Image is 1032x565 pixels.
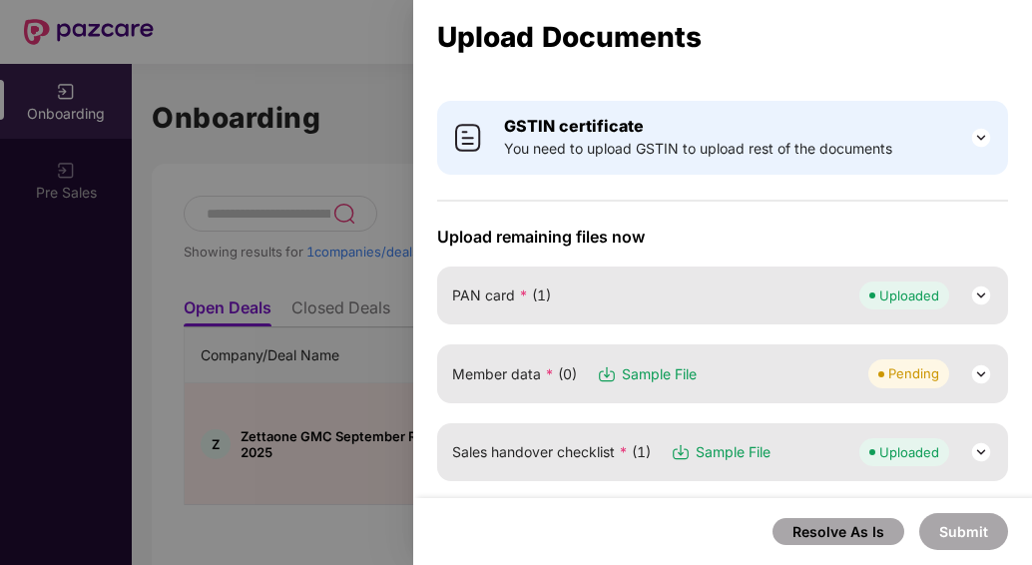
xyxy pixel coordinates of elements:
img: svg+xml;base64,PHN2ZyB3aWR0aD0iMjQiIGhlaWdodD0iMjQiIHZpZXdCb3g9IjAgMCAyNCAyNCIgZmlsbD0ibm9uZSIgeG... [969,283,993,307]
img: svg+xml;base64,PHN2ZyB3aWR0aD0iMjQiIGhlaWdodD0iMjQiIHZpZXdCb3g9IjAgMCAyNCAyNCIgZmlsbD0ibm9uZSIgeG... [969,126,993,150]
span: Sample File [622,363,697,385]
img: svg+xml;base64,PHN2ZyB3aWR0aD0iMTYiIGhlaWdodD0iMTciIHZpZXdCb3g9IjAgMCAxNiAxNyIgZmlsbD0ibm9uZSIgeG... [597,364,617,384]
img: svg+xml;base64,PHN2ZyB3aWR0aD0iMjQiIGhlaWdodD0iMjQiIHZpZXdCb3g9IjAgMCAyNCAyNCIgZmlsbD0ibm9uZSIgeG... [969,362,993,386]
button: Resolve As Is [773,518,904,545]
div: Upload Documents [437,26,1008,48]
span: Upload remaining files now [437,227,1008,247]
b: GSTIN certificate [504,116,644,136]
img: svg+xml;base64,PHN2ZyB3aWR0aD0iMjQiIGhlaWdodD0iMjQiIHZpZXdCb3g9IjAgMCAyNCAyNCIgZmlsbD0ibm9uZSIgeG... [969,440,993,464]
div: Pending [888,363,939,383]
span: Sales handover checklist (1) [452,441,651,463]
span: PAN card (1) [452,284,551,306]
div: Uploaded [879,285,939,305]
span: Sample File [696,441,771,463]
img: svg+xml;base64,PHN2ZyB4bWxucz0iaHR0cDovL3d3dy53My5vcmcvMjAwMC9zdmciIHdpZHRoPSI0MCIgaGVpZ2h0PSI0MC... [452,122,484,154]
span: You need to upload GSTIN to upload rest of the documents [504,138,892,160]
img: svg+xml;base64,PHN2ZyB3aWR0aD0iMTYiIGhlaWdodD0iMTciIHZpZXdCb3g9IjAgMCAxNiAxNyIgZmlsbD0ibm9uZSIgeG... [671,442,691,462]
div: Uploaded [879,442,939,462]
button: Submit [919,513,1008,550]
span: Member data (0) [452,363,577,385]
